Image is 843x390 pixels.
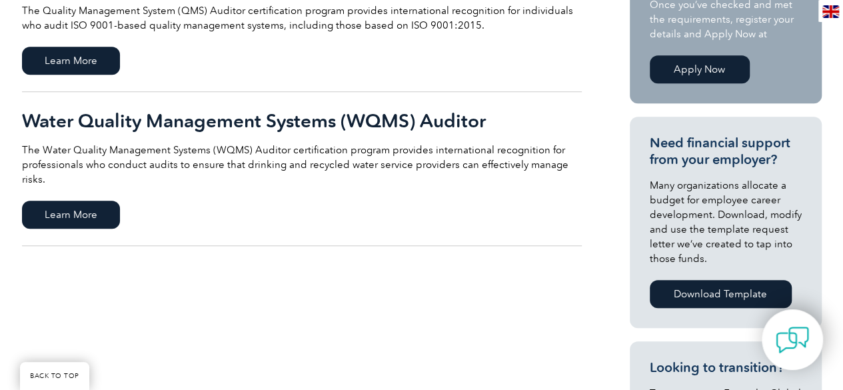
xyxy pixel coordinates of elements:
[22,110,582,131] h2: Water Quality Management Systems (WQMS) Auditor
[822,5,839,18] img: en
[22,92,582,246] a: Water Quality Management Systems (WQMS) Auditor The Water Quality Management Systems (WQMS) Audit...
[650,359,802,376] h3: Looking to transition?
[650,55,750,83] a: Apply Now
[20,362,89,390] a: BACK TO TOP
[650,135,802,168] h3: Need financial support from your employer?
[22,3,582,33] p: The Quality Management System (QMS) Auditor certification program provides international recognit...
[22,201,120,229] span: Learn More
[22,47,120,75] span: Learn More
[22,143,582,187] p: The Water Quality Management Systems (WQMS) Auditor certification program provides international ...
[650,280,792,308] a: Download Template
[776,323,809,357] img: contact-chat.png
[650,178,802,266] p: Many organizations allocate a budget for employee career development. Download, modify and use th...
